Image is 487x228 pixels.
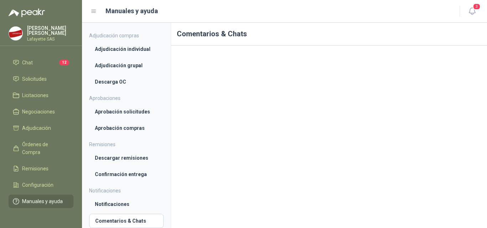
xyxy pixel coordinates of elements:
p: Lafayette SAS [27,37,73,41]
span: Manuales y ayuda [22,197,63,205]
li: Adjudicación grupal [95,62,158,69]
span: Licitaciones [22,91,48,99]
a: Adjudicación [9,121,73,135]
li: Adjudicación individual [95,45,158,53]
h1: Manuales y ayuda [106,6,158,16]
a: Órdenes de Compra [9,138,73,159]
li: Aprobación compras [95,124,158,132]
button: 3 [466,5,478,18]
a: Adjudicación individual [89,42,164,56]
a: Descargar remisiones [89,151,164,165]
span: Chat [22,59,33,67]
img: Logo peakr [9,9,45,17]
li: Confirmación entrega [95,170,158,178]
span: Solicitudes [22,75,47,83]
a: Comentarios & Chats [89,214,164,228]
li: Descargar remisiones [95,154,158,162]
span: 12 [59,60,69,65]
span: Configuración [22,181,53,189]
a: Negociaciones [9,105,73,118]
h1: Comentarios & Chats [171,23,487,46]
a: Aprobación solicitudes [89,105,164,118]
a: Adjudicación grupal [89,59,164,72]
li: Comentarios & Chats [95,217,158,225]
span: Órdenes de Compra [22,140,67,156]
a: Configuración [9,178,73,192]
span: Adjudicación [22,124,51,132]
a: Notificaciones [89,197,164,211]
a: Confirmación entrega [89,168,164,181]
a: Remisiones [9,162,73,175]
a: Descarga OC [89,75,164,89]
a: Solicitudes [9,72,73,86]
h4: Notificaciones [89,187,164,195]
h4: Adjudicación compras [89,32,164,39]
li: Descarga OC [95,78,158,86]
li: Notificaciones [95,200,158,208]
span: 3 [473,3,481,10]
img: Company Logo [9,27,22,40]
h4: Remisiones [89,140,164,148]
a: Aprobación compras [89,121,164,135]
li: Aprobación solicitudes [95,108,158,116]
span: Remisiones [22,165,48,173]
h4: Aprobaciones [89,94,164,102]
a: Manuales y ayuda [9,195,73,208]
span: Negociaciones [22,108,55,116]
a: Licitaciones [9,89,73,102]
a: Chat12 [9,56,73,69]
p: [PERSON_NAME] [PERSON_NAME] [27,26,73,36]
iframe: /1Dgshn9qFeggr-bQJ-FtsO1uHAZMQrz_q/ [177,51,481,221]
